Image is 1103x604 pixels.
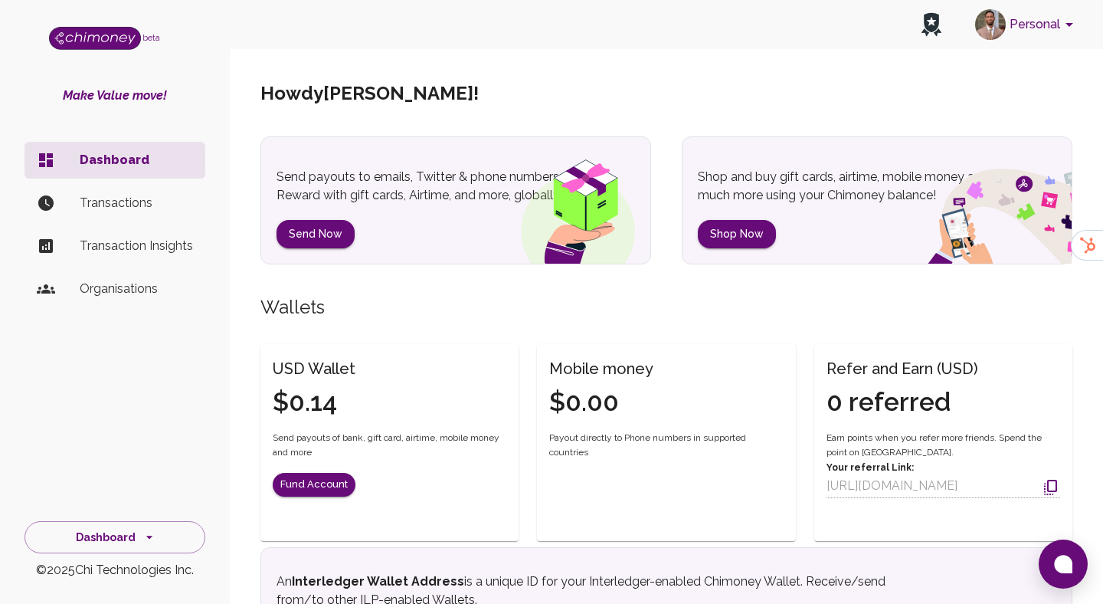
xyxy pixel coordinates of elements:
img: Logo [49,27,141,50]
img: social spend [888,152,1072,264]
strong: Interledger Wallet Address [292,574,464,589]
p: Organisations [80,280,193,298]
h6: Refer and Earn (USD) [826,356,978,381]
img: avatar [975,9,1006,40]
img: gift box [493,149,650,264]
p: Shop and buy gift cards, airtime, mobile money and much more using your Chimoney balance! [698,168,997,205]
span: beta [142,33,160,42]
button: Dashboard [25,521,205,554]
p: Transactions [80,194,193,212]
h5: Wallets [260,295,1072,320]
button: Send Now [277,220,355,248]
h4: 0 referred [826,386,978,419]
button: Open chat window [1039,540,1088,589]
p: Dashboard [80,151,193,169]
button: account of current user [969,5,1085,44]
span: Send payouts of bank, gift card, airtime, mobile money and more [273,431,506,461]
strong: Your referral Link: [826,462,914,473]
p: Transaction Insights [80,237,193,255]
div: Earn points when you refer more friends. Spend the point on [GEOGRAPHIC_DATA]. [826,431,1060,499]
h6: USD Wallet [273,356,355,381]
h6: Mobile money [549,356,653,381]
button: Fund Account [273,473,355,497]
button: Shop Now [698,220,776,248]
h5: Howdy [PERSON_NAME] ! [260,81,479,106]
h4: $0.00 [549,386,653,419]
span: Payout directly to Phone numbers in supported countries [549,431,783,461]
h4: $0.14 [273,386,355,419]
p: Send payouts to emails, Twitter & phone numbers. Reward with gift cards, Airtime, and more, globa... [277,168,575,205]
